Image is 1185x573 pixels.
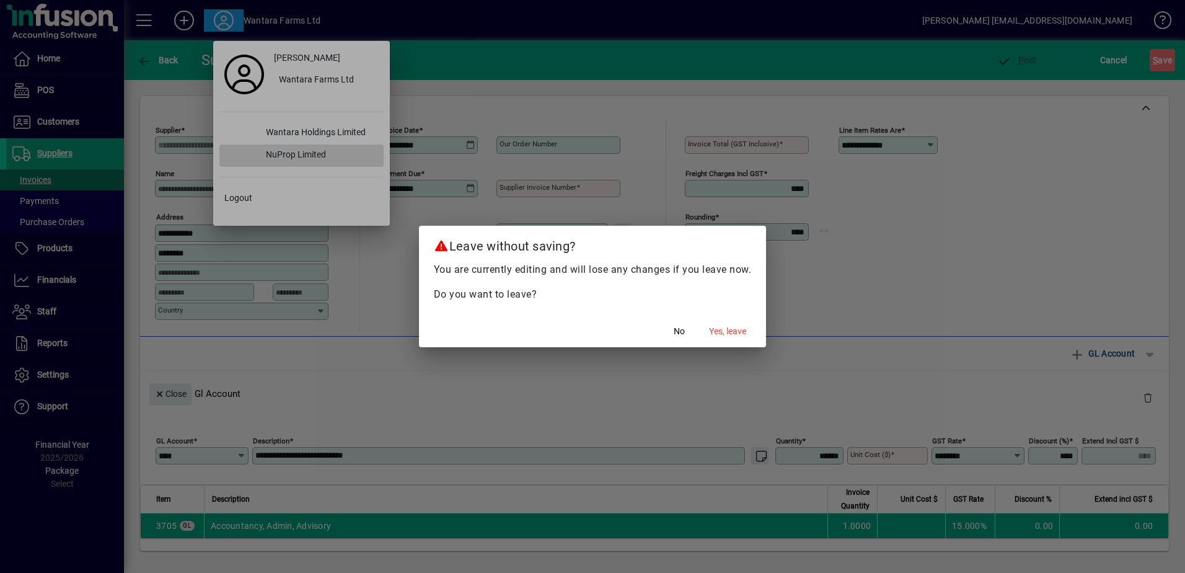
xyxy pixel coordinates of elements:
[709,325,746,338] span: Yes, leave
[674,325,685,338] span: No
[419,226,767,262] h2: Leave without saving?
[659,320,699,342] button: No
[434,262,752,277] p: You are currently editing and will lose any changes if you leave now.
[704,320,751,342] button: Yes, leave
[434,287,752,302] p: Do you want to leave?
